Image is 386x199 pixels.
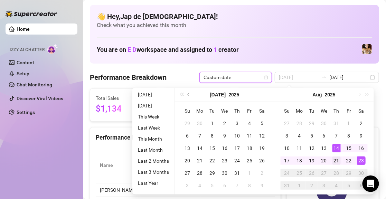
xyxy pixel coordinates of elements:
[245,169,254,177] div: 1
[245,144,254,152] div: 18
[320,119,328,127] div: 30
[220,169,229,177] div: 30
[208,132,216,140] div: 8
[90,73,167,82] h4: Performance Breakdown
[194,105,206,117] th: Mo
[363,176,379,192] div: Open Intercom Messenger
[196,181,204,190] div: 4
[330,130,343,142] td: 2025-08-07
[231,154,243,167] td: 2025-07-24
[135,146,172,154] li: Last Month
[218,105,231,117] th: We
[345,181,353,190] div: 5
[220,144,229,152] div: 16
[321,75,327,80] span: swap-right
[258,169,266,177] div: 2
[318,105,330,117] th: We
[17,110,35,115] a: Settings
[231,167,243,179] td: 2025-07-31
[256,142,268,154] td: 2025-07-19
[318,154,330,167] td: 2025-08-20
[318,117,330,130] td: 2025-07-30
[313,88,322,102] button: Choose a month
[293,179,305,192] td: 2025-09-01
[218,179,231,192] td: 2025-08-06
[194,117,206,130] td: 2025-06-30
[293,117,305,130] td: 2025-07-28
[208,157,216,165] div: 22
[17,96,63,101] a: Discover Viral Videos
[281,117,293,130] td: 2025-07-27
[357,169,366,177] div: 30
[220,157,229,165] div: 23
[47,44,58,54] img: AI Chatter
[320,157,328,165] div: 20
[220,132,229,140] div: 9
[320,144,328,152] div: 13
[204,72,268,83] span: Custom date
[295,181,303,190] div: 1
[345,132,353,140] div: 8
[256,167,268,179] td: 2025-08-02
[218,117,231,130] td: 2025-07-02
[135,124,172,132] li: Last Week
[329,74,369,81] input: End date
[181,179,194,192] td: 2025-08-03
[256,130,268,142] td: 2025-07-12
[10,47,45,53] span: Izzy AI Chatter
[196,132,204,140] div: 7
[181,154,194,167] td: 2025-07-20
[96,94,152,102] span: Total Sales
[183,157,191,165] div: 20
[194,167,206,179] td: 2025-07-28
[220,119,229,127] div: 2
[231,142,243,154] td: 2025-07-17
[318,130,330,142] td: 2025-08-06
[245,157,254,165] div: 25
[6,10,57,17] img: logo-BBDzfeDw.svg
[305,142,318,154] td: 2025-08-12
[318,167,330,179] td: 2025-08-27
[229,88,239,102] button: Choose a year
[218,154,231,167] td: 2025-07-23
[343,130,355,142] td: 2025-08-08
[96,147,144,183] th: Name
[281,167,293,179] td: 2025-08-24
[96,133,275,142] div: Performance by OnlyFans Creator
[183,144,191,152] div: 13
[362,44,372,54] img: vixie
[97,12,372,21] h4: 👋 Hey, Jap de [DEMOGRAPHIC_DATA] !
[332,132,341,140] div: 7
[320,169,328,177] div: 27
[258,119,266,127] div: 5
[293,154,305,167] td: 2025-08-18
[206,154,218,167] td: 2025-07-22
[357,144,366,152] div: 16
[256,105,268,117] th: Sa
[206,167,218,179] td: 2025-07-29
[343,154,355,167] td: 2025-08-22
[293,142,305,154] td: 2025-08-11
[233,144,241,152] div: 17
[231,105,243,117] th: Th
[283,181,291,190] div: 31
[343,167,355,179] td: 2025-08-29
[97,46,239,54] h1: You are on workspace and assigned to creator
[194,142,206,154] td: 2025-07-14
[183,119,191,127] div: 29
[281,154,293,167] td: 2025-08-17
[206,142,218,154] td: 2025-07-15
[258,157,266,165] div: 26
[295,169,303,177] div: 25
[17,60,34,65] a: Content
[258,132,266,140] div: 12
[210,88,226,102] button: Choose a month
[321,75,327,80] span: to
[233,132,241,140] div: 10
[96,103,152,116] span: $1,134
[178,88,185,102] button: Last year (Control + left)
[128,46,136,53] span: E D
[355,117,368,130] td: 2025-08-02
[305,154,318,167] td: 2025-08-19
[135,179,172,187] li: Last Year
